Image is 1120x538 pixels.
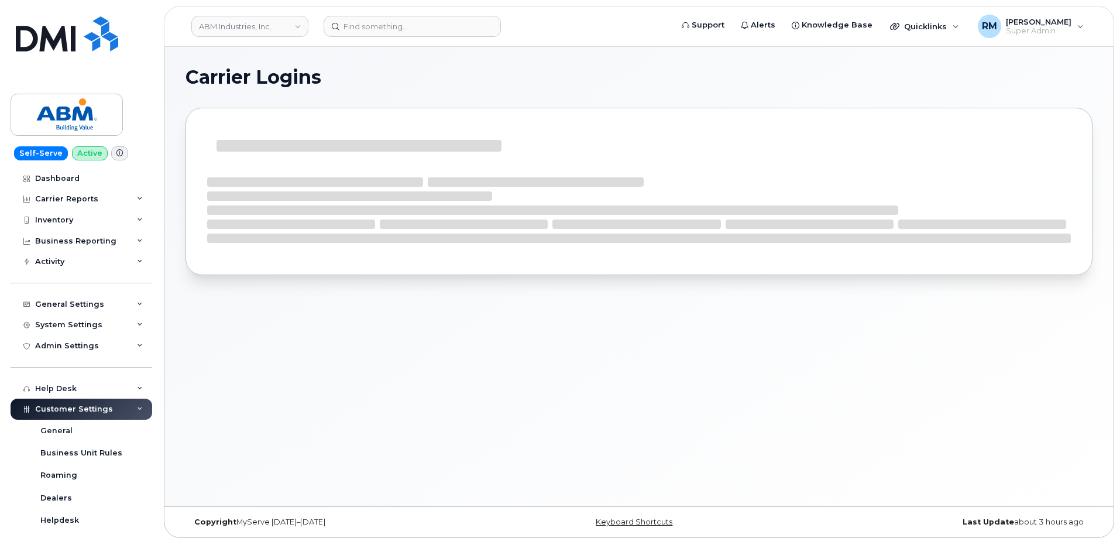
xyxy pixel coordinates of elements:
[790,518,1092,527] div: about 3 hours ago
[185,518,488,527] div: MyServe [DATE]–[DATE]
[963,518,1014,526] strong: Last Update
[185,68,321,86] span: Carrier Logins
[194,518,236,526] strong: Copyright
[596,518,672,526] a: Keyboard Shortcuts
